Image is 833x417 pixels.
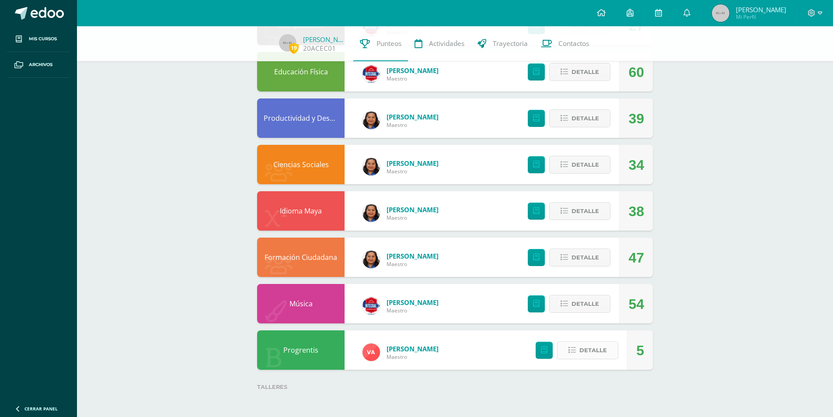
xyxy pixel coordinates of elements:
button: Detalle [549,156,610,174]
span: Detalle [572,157,599,173]
span: Detalle [572,203,599,219]
div: 39 [628,99,644,138]
button: Detalle [549,63,610,81]
a: 20ACEC01 [303,44,336,53]
span: Maestro [387,307,439,314]
div: Progrentis [257,330,345,370]
img: 387ed2a8187a40742b44cf00216892d1.png [362,65,380,83]
span: Mis cursos [29,35,57,42]
img: 69811a18efaaf8681e80bc1d2c1e08b6.png [362,204,380,222]
button: Detalle [549,249,610,266]
span: Archivos [29,61,52,68]
span: [PERSON_NAME] [387,298,439,307]
span: Detalle [572,110,599,126]
button: Detalle [549,109,610,127]
button: Detalle [549,202,610,220]
span: [PERSON_NAME] [736,5,786,14]
div: Formación Ciudadana [257,238,345,277]
div: Música [257,284,345,323]
span: Maestro [387,121,439,129]
img: 69811a18efaaf8681e80bc1d2c1e08b6.png [362,251,380,268]
span: [PERSON_NAME] [387,344,439,353]
button: Detalle [557,341,618,359]
a: Punteos [353,26,408,61]
span: Mi Perfil [736,13,786,21]
a: [PERSON_NAME] [303,35,347,44]
span: Detalle [572,249,599,266]
span: Maestro [387,353,439,361]
div: 5 [636,331,644,370]
span: Actividades [429,39,464,48]
div: 34 [628,145,644,185]
span: [PERSON_NAME] [387,205,439,214]
span: Detalle [579,342,607,358]
span: Maestro [387,75,439,82]
span: Cerrar panel [24,406,58,412]
a: Contactos [534,26,596,61]
span: Contactos [558,39,589,48]
button: Detalle [549,295,610,313]
img: 69811a18efaaf8681e80bc1d2c1e08b6.png [362,158,380,175]
div: 38 [628,192,644,231]
span: Maestro [387,260,439,268]
a: Trayectoria [471,26,534,61]
div: Ciencias Sociales [257,145,345,184]
div: Productividad y Desarrollo [257,98,345,138]
img: dac26b60a093e0c11462deafd29d7a2b.png [362,297,380,315]
img: 45x45 [279,34,296,52]
span: Detalle [572,64,599,80]
span: [PERSON_NAME] [387,159,439,168]
img: 7a80fdc5f59928efee5a6dcd101d4975.png [362,343,380,361]
div: 47 [628,238,644,277]
img: 45x45 [712,4,729,22]
div: Idioma Maya [257,191,345,231]
a: Actividades [408,26,471,61]
img: 69811a18efaaf8681e80bc1d2c1e08b6.png [362,112,380,129]
label: Talleres [257,378,653,396]
span: [PERSON_NAME] [387,252,439,260]
a: Mis cursos [7,26,70,52]
span: Detalle [572,296,599,312]
span: Maestro [387,168,439,175]
div: 54 [628,284,644,324]
span: Punteos [376,39,401,48]
div: Educación Física [257,52,345,91]
span: 19 [289,42,299,53]
span: [PERSON_NAME] [387,112,439,121]
a: Archivos [7,52,70,78]
div: 60 [628,53,644,92]
span: Maestro [387,214,439,221]
span: [PERSON_NAME] [387,66,439,75]
span: Trayectoria [493,39,528,48]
